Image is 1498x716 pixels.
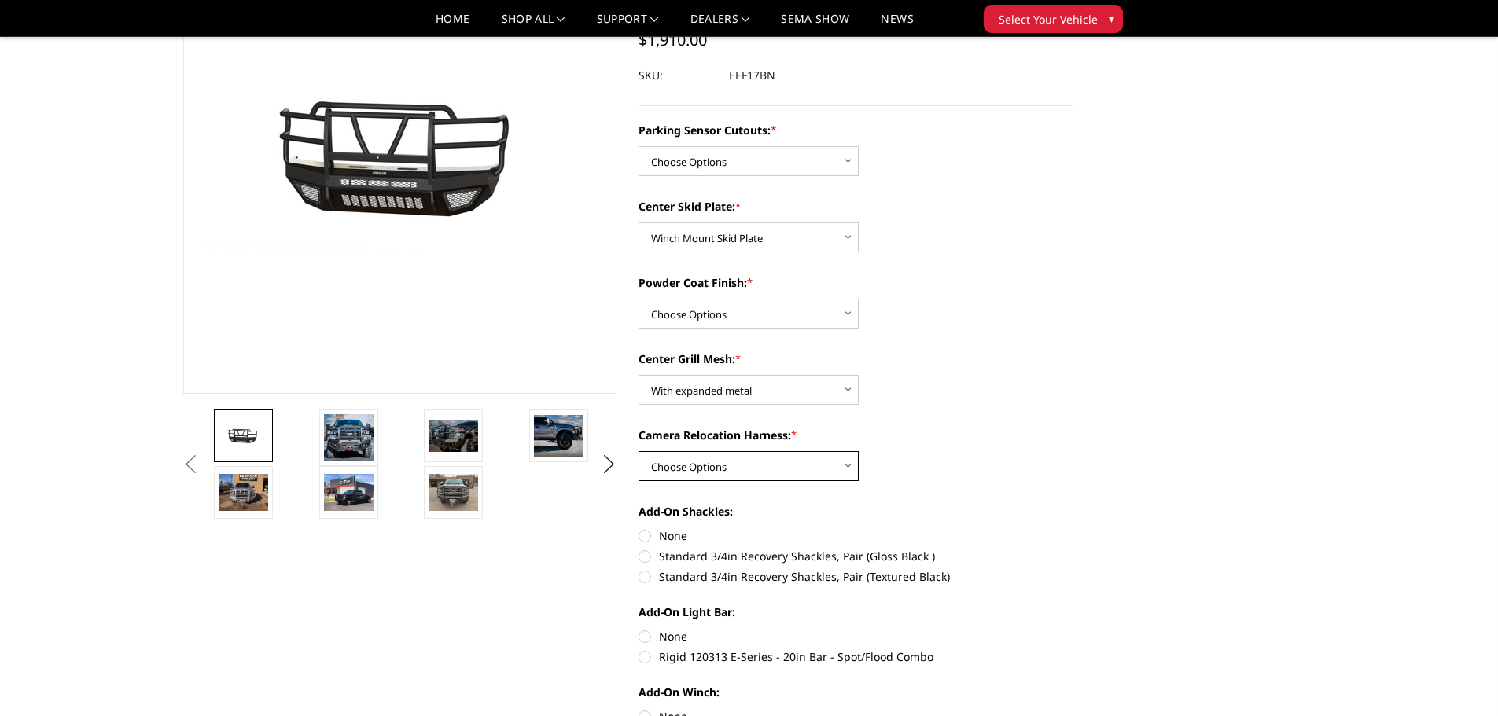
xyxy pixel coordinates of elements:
[429,474,478,511] img: 2017-2022 Ford F250-350 - T2 Series - Extreme Front Bumper (receiver or winch)
[639,274,1073,291] label: Powder Coat Finish:
[639,527,1073,544] label: None
[597,13,659,36] a: Support
[324,474,374,511] img: 2017-2022 Ford F250-350 - T2 Series - Extreme Front Bumper (receiver or winch)
[639,351,1073,367] label: Center Grill Mesh:
[219,474,268,511] img: 2017-2022 Ford F250-350 - T2 Series - Extreme Front Bumper (receiver or winch)
[639,61,717,90] dt: SKU:
[639,29,707,50] span: $1,910.00
[502,13,565,36] a: shop all
[639,548,1073,564] label: Standard 3/4in Recovery Shackles, Pair (Gloss Black )
[1419,641,1498,716] iframe: Chat Widget
[639,198,1073,215] label: Center Skid Plate:
[639,427,1073,443] label: Camera Relocation Harness:
[729,61,775,90] dd: EEF17BN
[324,414,374,461] img: 2017-2022 Ford F250-350 - T2 Series - Extreme Front Bumper (receiver or winch)
[999,11,1098,28] span: Select Your Vehicle
[639,684,1073,700] label: Add-On Winch:
[781,13,849,36] a: SEMA Show
[690,13,750,36] a: Dealers
[639,628,1073,644] label: None
[597,453,620,476] button: Next
[881,13,913,36] a: News
[639,648,1073,665] label: Rigid 120313 E-Series - 20in Bar - Spot/Flood Combo
[436,13,469,36] a: Home
[639,122,1073,138] label: Parking Sensor Cutouts:
[179,453,203,476] button: Previous
[639,604,1073,620] label: Add-On Light Bar:
[534,415,583,457] img: 2017-2022 Ford F250-350 - T2 Series - Extreme Front Bumper (receiver or winch)
[429,420,478,452] img: 2017-2022 Ford F250-350 - T2 Series - Extreme Front Bumper (receiver or winch)
[984,5,1123,33] button: Select Your Vehicle
[639,568,1073,585] label: Standard 3/4in Recovery Shackles, Pair (Textured Black)
[219,424,268,448] img: 2017-2022 Ford F250-350 - T2 Series - Extreme Front Bumper (receiver or winch)
[1109,10,1114,27] span: ▾
[639,503,1073,520] label: Add-On Shackles:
